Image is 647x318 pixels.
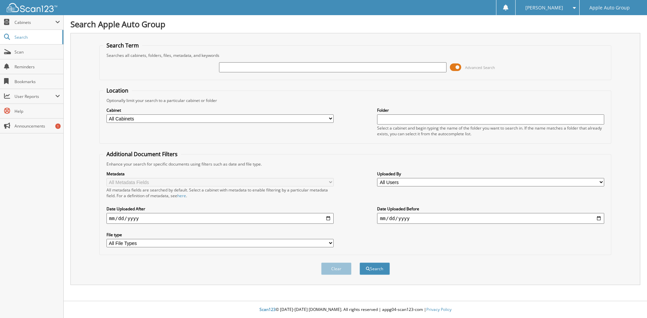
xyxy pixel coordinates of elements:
div: Searches all cabinets, folders, files, metadata, and keywords [103,52,608,58]
span: Advanced Search [465,65,495,70]
span: Scan [14,49,60,55]
button: Search [360,262,390,275]
iframe: Chat Widget [613,286,647,318]
label: Date Uploaded After [106,206,334,212]
label: Uploaded By [377,171,604,177]
a: Privacy Policy [426,307,452,312]
div: All metadata fields are searched by default. Select a cabinet with metadata to enable filtering b... [106,187,334,199]
span: Announcements [14,123,60,129]
legend: Search Term [103,42,142,49]
label: Folder [377,107,604,113]
span: User Reports [14,94,55,99]
span: [PERSON_NAME] [525,6,563,10]
button: Clear [321,262,351,275]
label: File type [106,232,334,238]
span: Help [14,108,60,114]
div: 1 [55,123,61,129]
input: start [106,213,334,224]
label: Cabinet [106,107,334,113]
span: Search [14,34,59,40]
legend: Location [103,87,132,94]
span: Apple Auto Group [589,6,630,10]
span: Scan123 [259,307,276,312]
div: © [DATE]-[DATE] [DOMAIN_NAME]. All rights reserved | appg04-scan123-com | [64,302,647,318]
span: Reminders [14,64,60,70]
span: Cabinets [14,20,55,25]
label: Metadata [106,171,334,177]
span: Bookmarks [14,79,60,84]
legend: Additional Document Filters [103,150,181,158]
div: Enhance your search for specific documents using filters such as date and file type. [103,161,608,167]
div: Select a cabinet and begin typing the name of the folder you want to search in. If the name match... [377,125,604,137]
input: end [377,213,604,224]
div: Optionally limit your search to a particular cabinet or folder [103,98,608,103]
h1: Search Apple Auto Group [70,19,640,30]
a: here [177,193,186,199]
img: scan123-logo-white.svg [7,3,57,12]
label: Date Uploaded Before [377,206,604,212]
